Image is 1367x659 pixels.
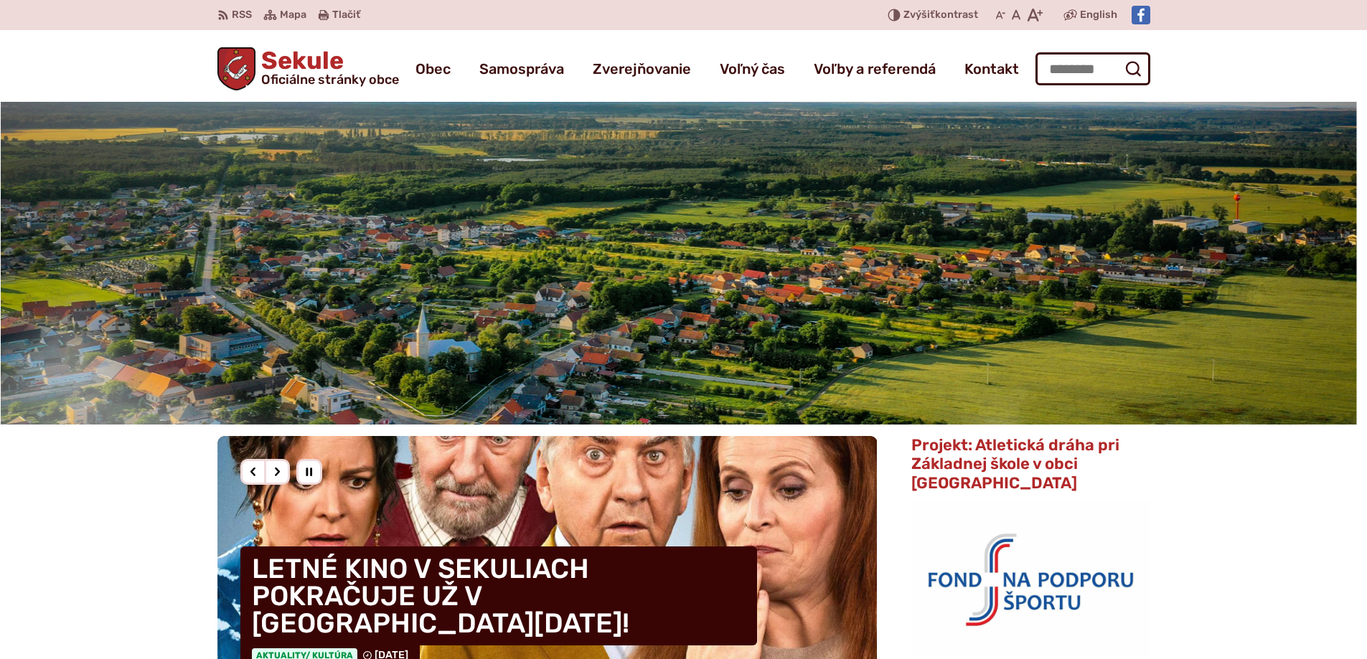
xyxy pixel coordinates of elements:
[280,6,306,24] span: Mapa
[217,47,256,90] img: Prejsť na domovskú stránku
[1132,6,1150,24] img: Prejsť na Facebook stránku
[911,435,1119,493] span: Projekt: Atletická dráha pri Základnej škole v obci [GEOGRAPHIC_DATA]
[903,9,978,22] span: kontrast
[814,49,936,89] a: Voľby a referendá
[296,459,322,485] div: Pozastaviť pohyb slajdera
[264,459,290,485] div: Nasledujúci slajd
[903,9,935,21] span: Zvýšiť
[911,501,1150,655] img: logo_fnps.png
[232,6,252,24] span: RSS
[415,49,451,89] a: Obec
[332,9,360,22] span: Tlačiť
[479,49,564,89] a: Samospráva
[964,49,1019,89] a: Kontakt
[240,546,757,645] h4: LETNÉ KINO V SEKULIACH POKRAČUJE UŽ V [GEOGRAPHIC_DATA][DATE]!
[593,49,691,89] a: Zverejňovanie
[1080,6,1117,24] span: English
[217,47,400,90] a: Logo Sekule, prejsť na domovskú stránku.
[240,459,266,485] div: Predošlý slajd
[255,49,399,86] h1: Sekule
[720,49,785,89] a: Voľný čas
[261,73,399,86] span: Oficiálne stránky obce
[1077,6,1120,24] a: English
